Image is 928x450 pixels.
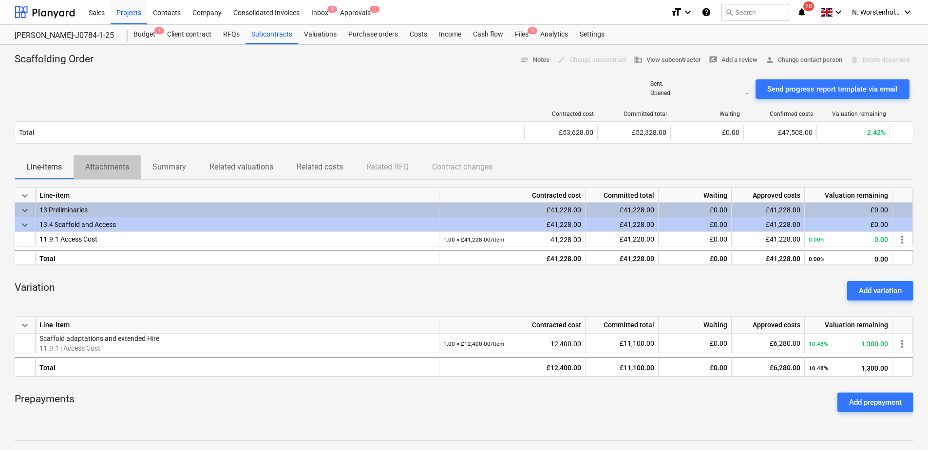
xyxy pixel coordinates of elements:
[896,234,908,245] span: more_vert
[659,317,732,334] div: Waiting
[152,161,186,173] p: Summary
[209,161,273,173] p: Related valuations
[809,365,828,372] small: 10.48%
[509,25,534,44] div: Files
[439,357,586,376] div: £12,400.00
[705,53,761,68] button: Add a review
[746,80,748,88] p: -
[732,188,805,203] div: Approved costs
[19,219,31,231] span: keyboard_arrow_down
[433,25,467,44] a: Income
[809,232,888,247] div: 0.00
[586,217,659,232] div: £41,228.00
[19,205,31,216] span: keyboard_arrow_down
[675,111,740,117] div: Waiting
[634,55,701,66] span: View subcontractor
[39,343,435,353] p: 11.9.1 | Access Cost
[297,161,343,173] p: Related costs
[748,111,813,117] div: Confirmed costs
[659,357,732,376] div: £0.00
[529,111,594,117] div: Contracted cost
[85,161,129,173] p: Attachments
[15,53,94,66] p: Scaffolding Order
[710,235,727,243] span: £0.00
[809,358,888,378] div: 1,300.00
[404,25,433,44] div: Costs
[327,6,337,13] span: 1
[439,203,586,217] div: £41,228.00
[520,55,549,66] span: Notes
[809,256,825,262] small: 0.00%
[722,129,739,136] span: £0.00
[39,203,435,217] div: 13 Preliminaries
[710,339,727,347] span: £0.00
[528,27,537,34] span: 2
[852,8,901,16] span: N. Worstenholme
[15,281,55,295] p: Variation
[443,236,504,243] small: 1.00 × £41,228.00 / item
[761,53,846,68] button: Change contact person
[439,317,586,334] div: Contracted cost
[298,25,342,44] a: Valuations
[128,25,161,44] div: Budget
[902,6,913,18] i: keyboard_arrow_down
[670,6,682,18] i: format_size
[39,232,435,246] div: 11.9.1 Access Cost
[632,129,666,136] span: £52,328.00
[246,25,298,44] a: Subcontracts
[805,317,892,334] div: Valuation remaining
[342,25,404,44] div: Purchase orders
[659,217,732,232] div: £0.00
[19,128,34,137] p: Total
[520,56,529,64] span: notes
[516,53,553,68] button: Notes
[709,55,758,66] span: Add a review
[765,55,842,66] span: Change contact person
[439,250,586,265] div: £41,228.00
[659,188,732,203] div: Waiting
[19,190,31,202] span: keyboard_arrow_down
[803,1,814,11] span: 70
[701,6,711,18] i: Knowledge base
[805,203,892,217] div: £0.00
[809,334,888,354] div: 1,300.00
[443,334,581,354] div: 12,400.00
[443,232,581,247] div: 41,228.00
[574,25,610,44] div: Settings
[36,317,439,334] div: Line-item
[778,129,813,136] span: £47,508.00
[650,80,663,88] p: Sent :
[770,339,800,347] span: £6,280.00
[19,319,31,331] span: keyboard_arrow_down
[443,340,504,347] small: 1.00 × £12,400.00 / Item
[797,6,807,18] i: notifications
[586,357,659,376] div: £11,100.00
[524,125,597,140] div: £53,628.00
[370,6,379,13] span: 1
[765,56,774,64] span: person
[439,188,586,203] div: Contracted cost
[879,403,928,450] iframe: Chat Widget
[821,111,886,117] div: Valuation remaining
[709,56,718,64] span: rate_review
[766,235,800,243] span: £41,228.00
[896,338,908,350] span: more_vert
[837,393,913,412] button: Add prepayment
[725,8,733,16] span: search
[833,6,844,18] i: keyboard_arrow_down
[439,217,586,232] div: £41,228.00
[732,250,805,265] div: £41,228.00
[634,56,643,64] span: business
[161,25,217,44] div: Client contract
[602,111,667,117] div: Committed total
[630,53,705,68] button: View subcontractor
[732,317,805,334] div: Approved costs
[36,250,439,265] div: Total
[732,203,805,217] div: £41,228.00
[849,396,902,409] div: Add prepayment
[650,90,672,97] p: Opened :
[26,161,62,173] p: Line-items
